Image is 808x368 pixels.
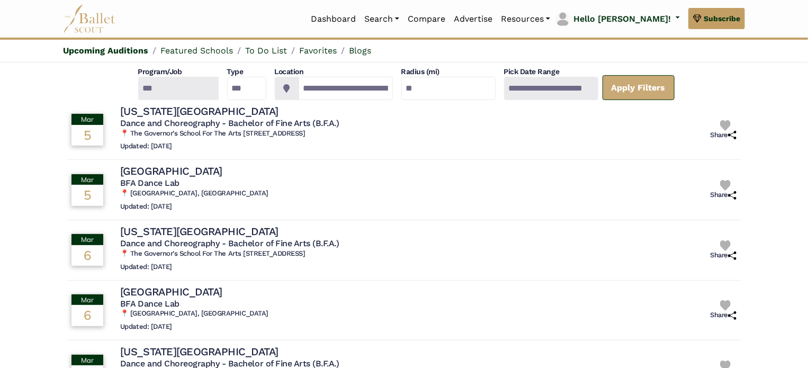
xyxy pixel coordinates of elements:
h6: 📍 [GEOGRAPHIC_DATA], [GEOGRAPHIC_DATA] [120,309,268,318]
div: 5 [71,185,103,205]
div: 6 [71,305,103,325]
h4: Location [275,67,393,77]
div: Mar [71,355,103,365]
h6: 📍 [GEOGRAPHIC_DATA], [GEOGRAPHIC_DATA] [120,189,268,198]
h6: Share [710,311,737,320]
img: profile picture [555,12,570,26]
a: Advertise [450,8,497,30]
a: Upcoming Auditions [63,46,148,56]
h4: Program/Job [138,67,219,77]
h6: 📍 The Governor's School For The Arts [STREET_ADDRESS] [120,249,339,258]
h4: [US_STATE][GEOGRAPHIC_DATA] [120,225,279,238]
a: Featured Schools [160,46,233,56]
a: profile picture Hello [PERSON_NAME]! [554,11,680,28]
div: 5 [71,125,103,145]
a: Apply Filters [603,75,675,100]
h6: 📍 The Governor's School For The Arts [STREET_ADDRESS] [120,129,339,138]
h6: Share [710,131,737,140]
a: Compare [403,8,450,30]
h5: BFA Dance Lab [120,178,268,189]
h6: Updated: [DATE] [120,202,268,211]
div: Mar [71,234,103,245]
div: Mar [71,174,103,185]
h4: Type [227,67,266,77]
h4: [GEOGRAPHIC_DATA] [120,285,222,299]
a: Search [360,8,403,30]
h4: [GEOGRAPHIC_DATA] [120,164,222,178]
h4: Pick Date Range [504,67,598,77]
a: Resources [497,8,554,30]
a: Favorites [299,46,337,56]
div: 6 [71,245,103,265]
h4: [US_STATE][GEOGRAPHIC_DATA] [120,345,279,358]
h6: Share [710,251,737,260]
h6: Updated: [DATE] [120,142,339,151]
a: To Do List [245,46,287,56]
h5: Dance and Choreography - Bachelor of Fine Arts (B.F.A.) [120,238,339,249]
h6: Updated: [DATE] [120,263,339,272]
span: Subscribe [704,13,740,24]
a: Blogs [349,46,371,56]
h5: Dance and Choreography - Bachelor of Fine Arts (B.F.A.) [120,118,339,129]
a: Dashboard [307,8,360,30]
div: Mar [71,114,103,124]
p: Hello [PERSON_NAME]! [573,12,671,26]
h4: Radius (mi) [401,67,440,77]
h6: Updated: [DATE] [120,322,268,331]
h4: [US_STATE][GEOGRAPHIC_DATA] [120,104,279,118]
div: Mar [71,294,103,305]
input: Location [299,77,393,100]
h6: Share [710,191,737,200]
h5: BFA Dance Lab [120,299,268,310]
img: gem.svg [693,13,702,24]
a: Subscribe [688,8,745,29]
